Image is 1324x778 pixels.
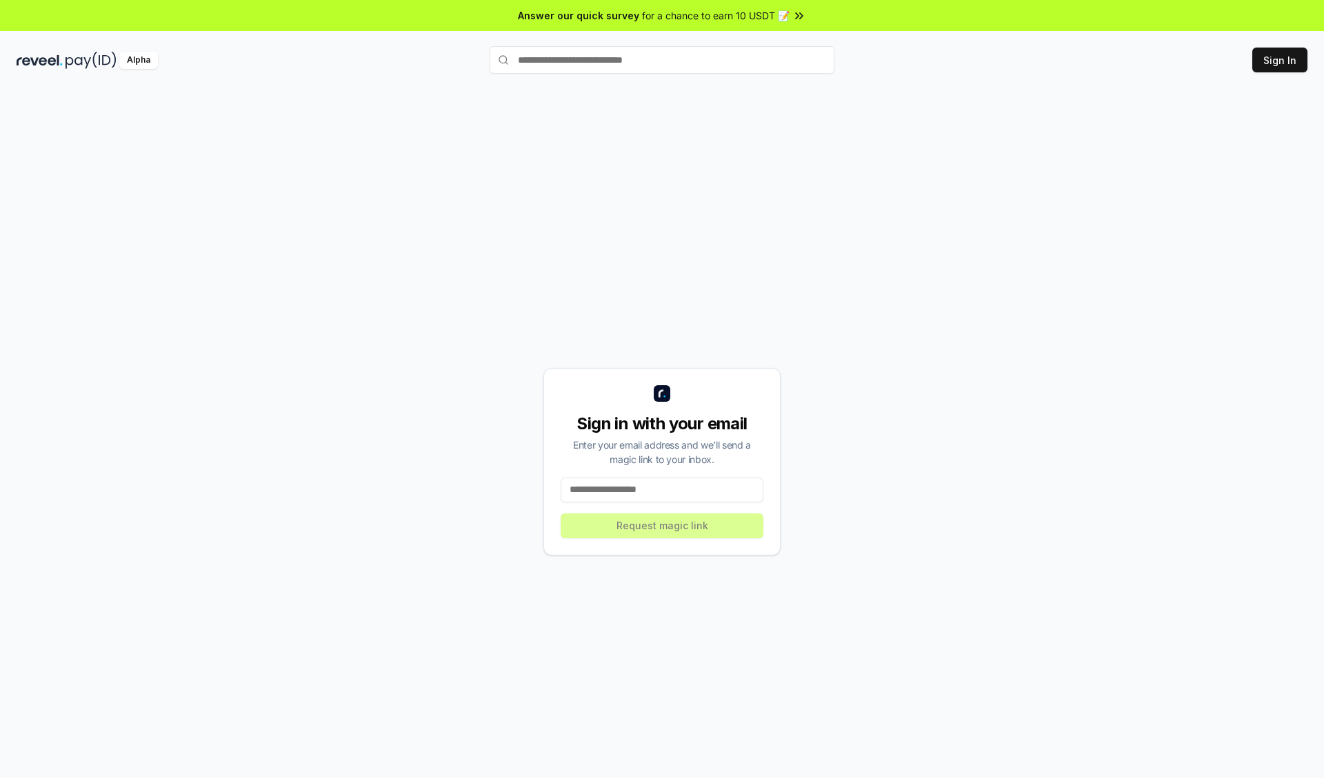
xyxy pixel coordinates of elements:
span: Answer our quick survey [518,8,639,23]
img: logo_small [654,385,670,402]
button: Sign In [1252,48,1307,72]
div: Sign in with your email [561,413,763,435]
img: reveel_dark [17,52,63,69]
span: for a chance to earn 10 USDT 📝 [642,8,790,23]
img: pay_id [66,52,117,69]
div: Enter your email address and we’ll send a magic link to your inbox. [561,438,763,467]
div: Alpha [119,52,158,69]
